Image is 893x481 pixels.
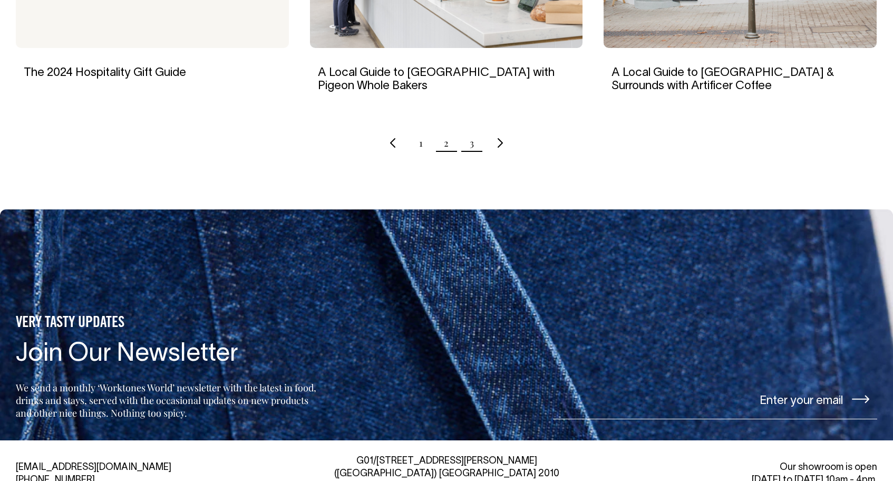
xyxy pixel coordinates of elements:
[16,341,319,369] h4: Join Our Newsletter
[444,130,449,156] span: Page 2
[24,68,186,78] a: The 2024 Hospitality Gift Guide
[16,130,877,156] nav: Pagination
[419,130,423,156] a: Page 1
[16,381,319,419] p: We send a monthly ‘Worktones World’ newsletter with the latest in food, drinks and stays, served ...
[611,68,834,91] a: A Local Guide to [GEOGRAPHIC_DATA] & Surrounds with Artificer Coffee
[553,380,877,419] input: Enter your email
[318,68,555,91] a: A Local Guide to [GEOGRAPHIC_DATA] with Pigeon Whole Bakers
[495,130,503,156] a: Next page
[390,130,398,156] a: Previous page
[16,314,319,332] h5: VERY TASTY UPDATES
[16,463,171,472] a: [EMAIL_ADDRESS][DOMAIN_NAME]
[470,130,474,156] a: Page 3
